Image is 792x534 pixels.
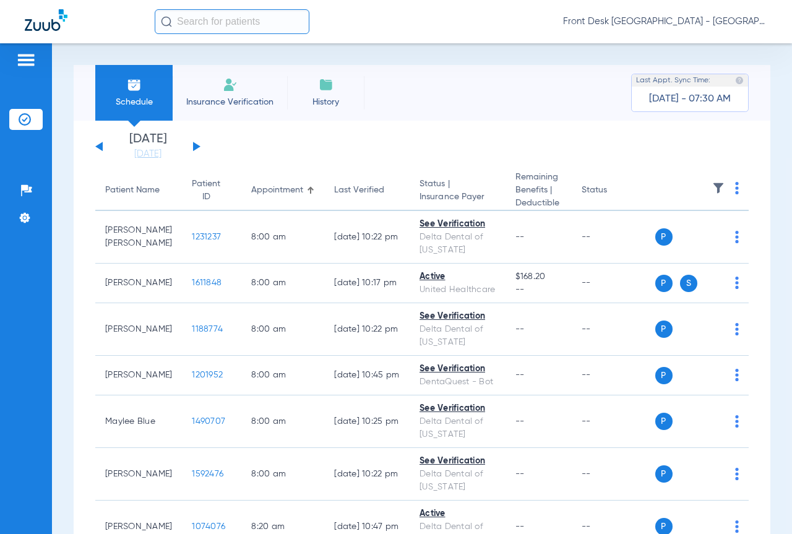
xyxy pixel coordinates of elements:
span: -- [515,522,525,531]
td: 8:00 AM [241,264,324,303]
td: [DATE] 10:22 PM [324,303,410,356]
input: Search for patients [155,9,309,34]
span: Front Desk [GEOGRAPHIC_DATA] - [GEOGRAPHIC_DATA] | My Community Dental Centers [563,15,767,28]
td: [DATE] 10:45 PM [324,356,410,395]
td: 8:00 AM [241,448,324,501]
div: Delta Dental of [US_STATE] [420,231,496,257]
div: See Verification [420,363,496,376]
td: [DATE] 10:17 PM [324,264,410,303]
td: [PERSON_NAME] [95,448,182,501]
span: 1201952 [192,371,223,379]
img: last sync help info [735,76,744,85]
img: group-dot-blue.svg [735,415,739,428]
span: Deductible [515,197,562,210]
img: group-dot-blue.svg [735,277,739,289]
td: [PERSON_NAME] [95,264,182,303]
td: [DATE] 10:22 PM [324,211,410,264]
span: -- [515,233,525,241]
span: 1074076 [192,522,225,531]
td: [PERSON_NAME] [95,356,182,395]
td: -- [572,448,655,501]
img: Manual Insurance Verification [223,77,238,92]
td: [PERSON_NAME] [PERSON_NAME] [95,211,182,264]
a: [DATE] [111,148,185,160]
span: -- [515,470,525,478]
div: Patient Name [105,184,160,197]
div: Patient Name [105,184,172,197]
span: 1231237 [192,233,221,241]
img: filter.svg [712,182,725,194]
span: 1592476 [192,470,223,478]
span: History [296,96,355,108]
span: S [680,275,697,292]
span: -- [515,371,525,379]
span: Last Appt. Sync Time: [636,74,710,87]
img: Zuub Logo [25,9,67,31]
td: 8:00 AM [241,211,324,264]
span: -- [515,417,525,426]
div: Delta Dental of [US_STATE] [420,468,496,494]
div: Last Verified [334,184,400,197]
span: 1611848 [192,278,222,287]
td: 8:00 AM [241,395,324,448]
span: -- [515,283,562,296]
td: 8:00 AM [241,356,324,395]
span: P [655,465,673,483]
img: Search Icon [161,16,172,27]
span: $168.20 [515,270,562,283]
li: [DATE] [111,133,185,160]
div: Delta Dental of [US_STATE] [420,323,496,349]
div: DentaQuest - Bot [420,376,496,389]
img: group-dot-blue.svg [735,231,739,243]
div: See Verification [420,402,496,415]
span: -- [515,325,525,334]
img: group-dot-blue.svg [735,468,739,480]
div: Patient ID [192,178,231,204]
td: -- [572,356,655,395]
td: 8:00 AM [241,303,324,356]
td: -- [572,395,655,448]
div: Last Verified [334,184,384,197]
div: See Verification [420,455,496,468]
span: Insurance Verification [182,96,278,108]
span: Insurance Payer [420,191,496,204]
td: -- [572,303,655,356]
span: P [655,367,673,384]
iframe: Chat Widget [730,475,792,534]
img: group-dot-blue.svg [735,369,739,381]
span: P [655,413,673,430]
th: Status | [410,171,506,211]
div: See Verification [420,218,496,231]
th: Status [572,171,655,211]
div: Appointment [251,184,303,197]
td: [DATE] 10:25 PM [324,395,410,448]
div: Active [420,270,496,283]
div: Patient ID [192,178,220,204]
span: 1490707 [192,417,225,426]
img: Schedule [127,77,142,92]
td: -- [572,211,655,264]
td: -- [572,264,655,303]
div: Appointment [251,184,314,197]
span: Schedule [105,96,163,108]
span: [DATE] - 07:30 AM [649,93,731,105]
div: United Healthcare [420,283,496,296]
img: hamburger-icon [16,53,36,67]
span: P [655,321,673,338]
img: History [319,77,334,92]
div: Delta Dental of [US_STATE] [420,415,496,441]
img: group-dot-blue.svg [735,182,739,194]
img: group-dot-blue.svg [735,323,739,335]
span: 1188774 [192,325,223,334]
div: Active [420,507,496,520]
span: P [655,275,673,292]
th: Remaining Benefits | [506,171,572,211]
td: [DATE] 10:22 PM [324,448,410,501]
span: P [655,228,673,246]
div: See Verification [420,310,496,323]
td: [PERSON_NAME] [95,303,182,356]
td: Maylee Blue [95,395,182,448]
